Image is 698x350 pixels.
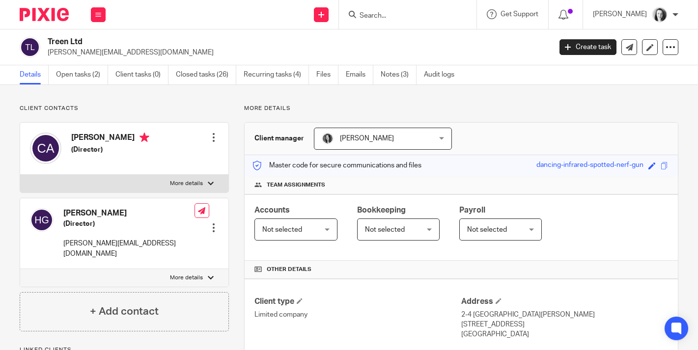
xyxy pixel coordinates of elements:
[48,37,446,47] h2: Treen Ltd
[381,65,417,84] a: Notes (3)
[461,320,668,329] p: [STREET_ADDRESS]
[30,133,61,164] img: svg%3E
[346,65,373,84] a: Emails
[424,65,462,84] a: Audit logs
[115,65,168,84] a: Client tasks (0)
[252,161,421,170] p: Master code for secure communications and files
[461,296,668,307] h4: Address
[652,7,668,23] img: T1JH8BBNX-UMG48CW64-d2649b4fbe26-512.png
[63,219,195,229] h5: (Director)
[316,65,338,84] a: Files
[267,266,311,273] span: Other details
[254,206,290,214] span: Accounts
[559,39,616,55] a: Create task
[254,134,304,143] h3: Client manager
[536,160,643,171] div: dancing-infrared-spotted-nerf-gun
[357,206,406,214] span: Bookkeeping
[56,65,108,84] a: Open tasks (2)
[71,133,149,145] h4: [PERSON_NAME]
[20,65,49,84] a: Details
[365,226,405,233] span: Not selected
[359,12,447,21] input: Search
[322,133,334,144] img: brodie%203%20small.jpg
[340,135,394,142] span: [PERSON_NAME]
[254,296,461,307] h4: Client type
[20,8,69,21] img: Pixie
[71,145,149,155] h5: (Director)
[593,9,647,19] p: [PERSON_NAME]
[461,329,668,339] p: [GEOGRAPHIC_DATA]
[170,180,203,188] p: More details
[267,181,325,189] span: Team assignments
[176,65,236,84] a: Closed tasks (26)
[20,37,40,57] img: svg%3E
[90,304,159,319] h4: + Add contact
[467,226,507,233] span: Not selected
[501,11,538,18] span: Get Support
[30,208,54,232] img: svg%3E
[244,105,678,112] p: More details
[48,48,545,57] p: [PERSON_NAME][EMAIL_ADDRESS][DOMAIN_NAME]
[459,206,485,214] span: Payroll
[262,226,302,233] span: Not selected
[63,239,195,259] p: [PERSON_NAME][EMAIL_ADDRESS][DOMAIN_NAME]
[254,310,461,320] p: Limited company
[461,310,668,320] p: 2-4 [GEOGRAPHIC_DATA][PERSON_NAME]
[20,105,229,112] p: Client contacts
[140,133,149,142] i: Primary
[244,65,309,84] a: Recurring tasks (4)
[63,208,195,218] h4: [PERSON_NAME]
[170,274,203,282] p: More details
